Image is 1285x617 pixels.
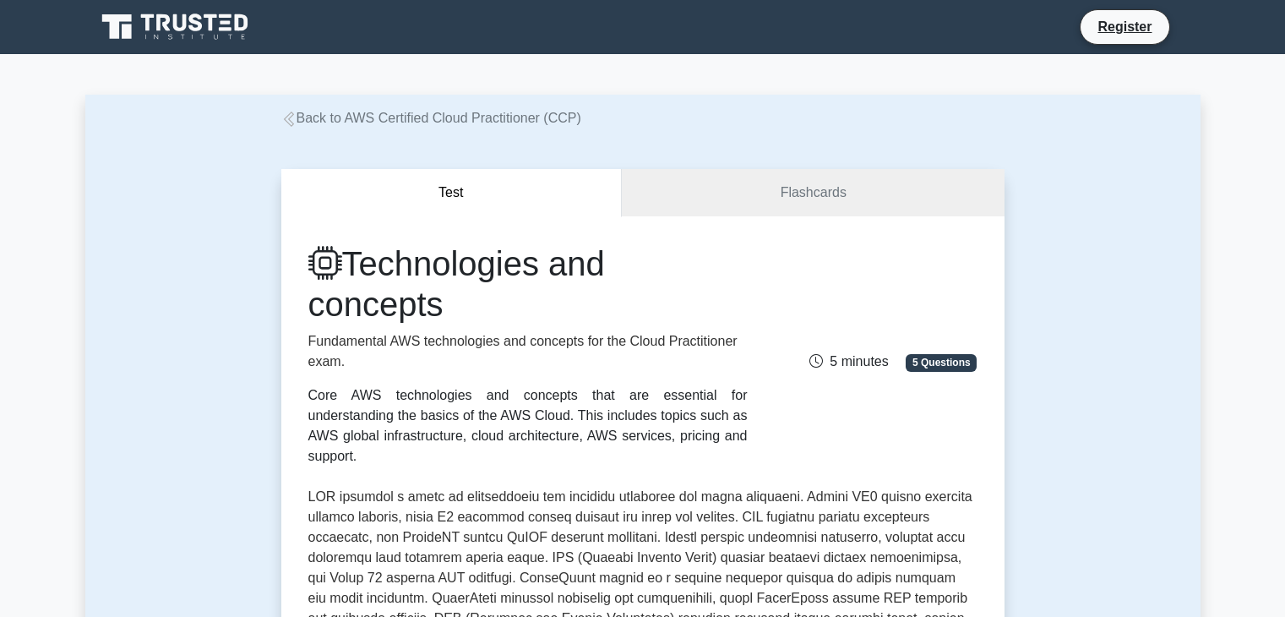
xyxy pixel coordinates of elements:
[622,169,1004,217] a: Flashcards
[281,111,581,125] a: Back to AWS Certified Cloud Practitioner (CCP)
[308,385,748,467] div: Core AWS technologies and concepts that are essential for understanding the basics of the AWS Clo...
[906,354,977,371] span: 5 Questions
[308,243,748,325] h1: Technologies and concepts
[809,354,888,369] span: 5 minutes
[1087,16,1162,37] a: Register
[308,331,748,372] p: Fundamental AWS technologies and concepts for the Cloud Practitioner exam.
[281,169,623,217] button: Test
